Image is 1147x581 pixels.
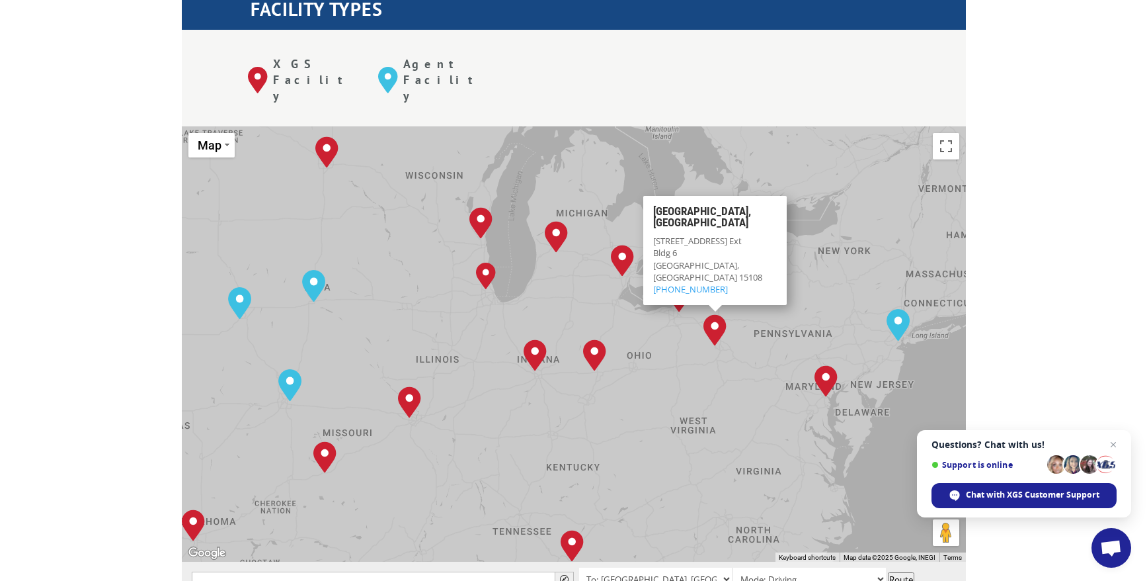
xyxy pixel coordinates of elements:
[185,545,229,562] img: Google
[313,441,336,473] div: Springfield, MO
[611,245,634,277] div: Detroit, MI
[302,270,325,302] div: Des Moines, IA
[469,207,493,239] div: Milwaukee, WI
[653,235,777,295] div: Bldg 6 [GEOGRAPHIC_DATA], [GEOGRAPHIC_DATA] 15108
[668,281,691,312] div: Cleveland, OH
[228,287,251,319] div: Omaha, NE
[1105,437,1121,453] span: Close chat
[966,489,1099,501] span: Chat with XGS Customer Support
[772,201,781,210] span: Close
[931,460,1043,470] span: Support is online
[185,545,229,562] a: Open this area in Google Maps (opens a new window)
[198,138,221,152] span: Map
[398,386,421,418] div: St. Louis, MO
[653,235,742,247] span: [STREET_ADDRESS] Ext
[583,339,606,371] div: Dayton, OH
[844,554,935,561] span: Map data ©2025 Google, INEGI
[931,439,1117,450] span: Questions? Chat with us!
[779,553,836,562] button: Keyboard shortcuts
[524,339,547,371] div: Indianapolis, IN
[653,283,728,295] a: [PHONE_NUMBER]
[943,554,962,561] a: Terms
[188,133,235,157] button: Change map style
[561,530,584,562] div: Tunnel Hill, GA
[273,56,358,103] p: XGS Facility
[887,309,910,341] div: Elizabeth, NJ
[545,221,568,253] div: Grand Rapids, MI
[814,365,838,397] div: Baltimore, MD
[473,263,499,289] div: Chicago, IL
[933,133,959,159] button: Toggle fullscreen view
[315,136,338,168] div: Minneapolis, MN
[653,206,777,235] h3: [GEOGRAPHIC_DATA], [GEOGRAPHIC_DATA]
[931,483,1117,508] div: Chat with XGS Customer Support
[278,369,301,401] div: Kansas City, MO
[1091,528,1131,568] div: Open chat
[182,510,205,541] div: Oklahoma City, OK
[403,56,489,103] p: Agent Facility
[933,519,959,546] button: Drag Pegman onto the map to open Street View
[703,314,727,346] div: Pittsburgh, PA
